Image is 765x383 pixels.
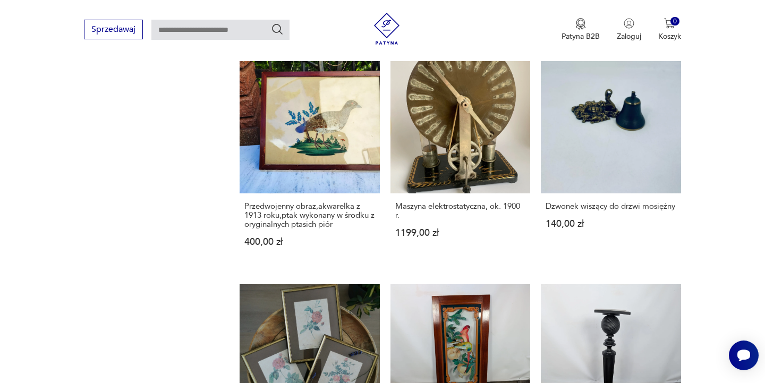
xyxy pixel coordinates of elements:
h3: Dzwonek wiszący do drzwi mosiężny [546,202,676,211]
a: Przedwojenny obraz,akwarelka z 1913 roku,ptak wykonany w środku z oryginalnych ptasich piórPrzedw... [240,53,379,267]
img: Ikonka użytkownika [624,18,634,29]
img: Patyna - sklep z meblami i dekoracjami vintage [371,13,403,45]
img: Ikona koszyka [664,18,675,29]
button: Zaloguj [617,18,641,41]
button: Szukaj [271,23,284,36]
a: Dzwonek wiszący do drzwi mosiężnyDzwonek wiszący do drzwi mosiężny140,00 zł [541,53,681,267]
div: 0 [670,17,679,26]
a: Maszyna elektrostatyczna, ok. 1900 r.Maszyna elektrostatyczna, ok. 1900 r.1199,00 zł [390,53,530,267]
button: Patyna B2B [562,18,600,41]
a: Sprzedawaj [84,27,143,34]
p: 140,00 zł [546,219,676,228]
img: Ikona medalu [575,18,586,30]
iframe: Smartsupp widget button [729,341,759,370]
h3: Maszyna elektrostatyczna, ok. 1900 r. [395,202,525,220]
p: Koszyk [658,31,681,41]
button: Sprzedawaj [84,20,143,39]
p: Zaloguj [617,31,641,41]
a: Ikona medaluPatyna B2B [562,18,600,41]
p: Patyna B2B [562,31,600,41]
h3: Przedwojenny obraz,akwarelka z 1913 roku,ptak wykonany w środku z oryginalnych ptasich piór [244,202,375,229]
button: 0Koszyk [658,18,681,41]
p: 1199,00 zł [395,228,525,237]
p: 400,00 zł [244,237,375,246]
